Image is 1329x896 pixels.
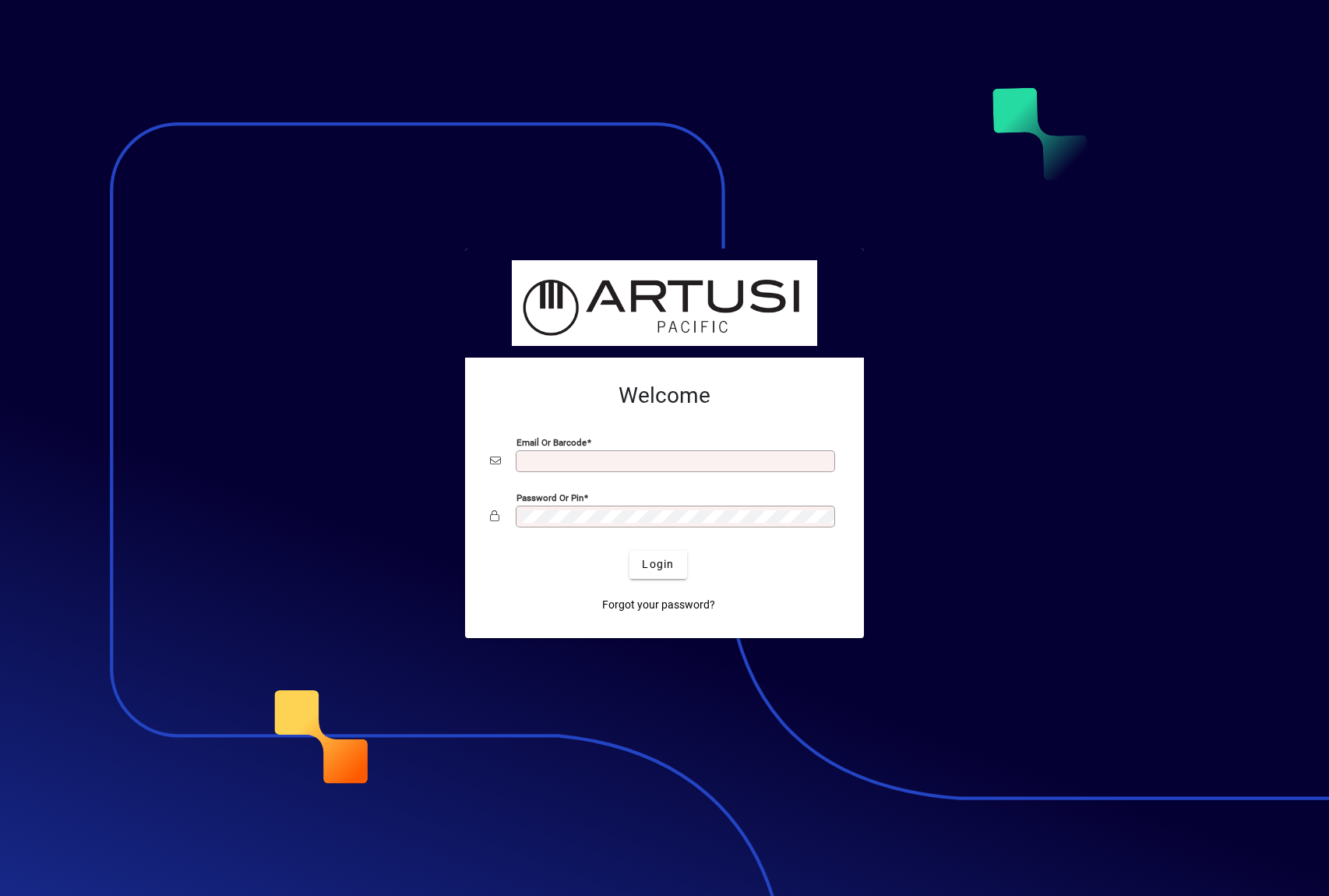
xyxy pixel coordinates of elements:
[516,492,583,503] mat-label: Password or Pin
[642,556,674,573] span: Login
[596,591,721,619] a: Forgot your password?
[629,551,686,579] button: Login
[516,436,587,447] mat-label: Email or Barcode
[602,597,715,613] span: Forgot your password?
[490,383,839,409] h2: Welcome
